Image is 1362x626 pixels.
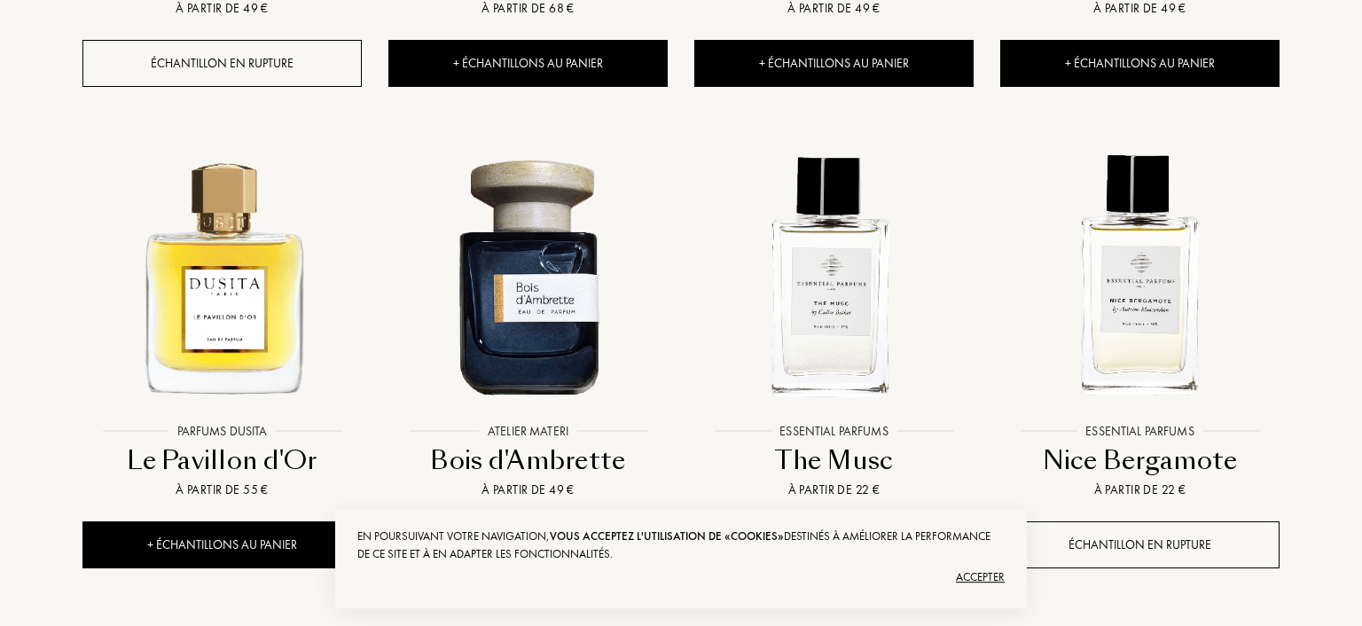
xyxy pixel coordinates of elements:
[357,528,1005,563] div: En poursuivant votre navigation, destinés à améliorer la performance de ce site et à en adapter l...
[388,40,668,87] div: + Échantillons au panier
[395,481,661,499] div: À partir de 49 €
[696,137,972,413] img: The Musc Essential Parfums
[390,137,666,413] img: Bois d'Ambrette Atelier Materi
[357,563,1005,591] div: Accepter
[1000,521,1280,568] div: Échantillon en rupture
[90,481,355,499] div: À partir de 55 €
[82,40,362,87] div: Échantillon en rupture
[550,528,784,544] span: vous acceptez l'utilisation de «cookies»
[1002,137,1278,413] img: Nice Bergamote Essential Parfums
[388,118,668,522] a: Bois d'Ambrette Atelier MateriAtelier MateriBois d'AmbretteÀ partir de 49 €
[84,137,360,413] img: Le Pavillon d'Or Parfums Dusita
[1000,118,1280,522] a: Nice Bergamote Essential ParfumsEssential ParfumsNice BergamoteÀ partir de 22 €
[694,118,974,522] a: The Musc Essential ParfumsEssential ParfumsThe MuscÀ partir de 22 €
[82,118,362,522] a: Le Pavillon d'Or Parfums DusitaParfums DusitaLe Pavillon d'OrÀ partir de 55 €
[694,40,974,87] div: + Échantillons au panier
[701,481,967,499] div: À partir de 22 €
[1000,40,1280,87] div: + Échantillons au panier
[1007,481,1272,499] div: À partir de 22 €
[82,521,362,568] div: + Échantillons au panier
